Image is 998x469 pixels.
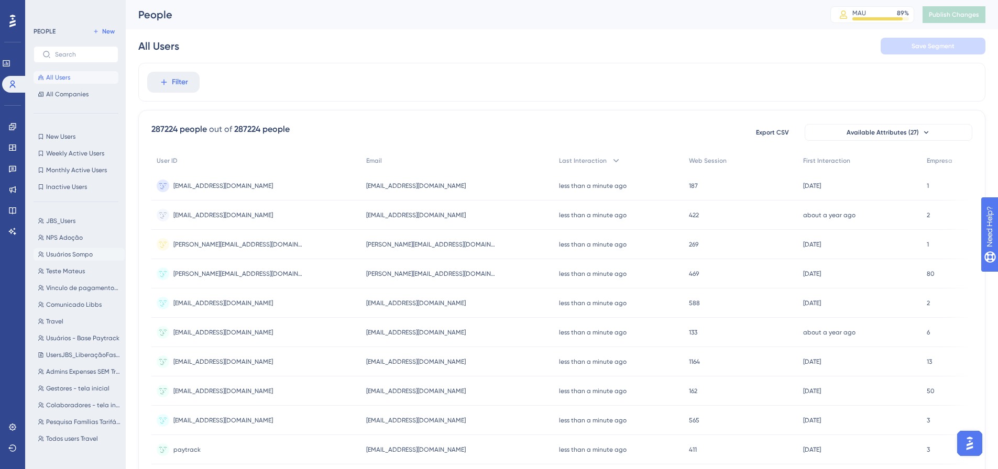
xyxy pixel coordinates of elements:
[34,181,118,193] button: Inactive Users
[46,217,75,225] span: JBS_Users
[46,233,83,242] span: NPS Adoção
[34,365,125,378] button: Admins Expenses SEM Travel
[46,250,93,259] span: Usuários Sompo
[34,382,125,395] button: Gestores - tela inicial
[366,270,497,278] span: [PERSON_NAME][EMAIL_ADDRESS][DOMAIN_NAME]
[689,157,727,165] span: Web Session
[46,367,120,376] span: Admins Expenses SEM Travel
[803,157,850,165] span: First Interaction
[927,358,932,366] span: 13
[34,349,125,361] button: UsersJBS_LiberaçãoFase1
[34,265,125,277] button: Teste Mateus
[927,182,929,190] span: 1
[366,328,466,337] span: [EMAIL_ADDRESS][DOMAIN_NAME]
[46,183,87,191] span: Inactive Users
[927,416,930,425] span: 3
[847,128,919,137] span: Available Attributes (27)
[46,418,120,426] span: Pesquisa Famílias Tarifárias
[954,428,985,459] iframe: UserGuiding AI Assistant Launcher
[689,182,698,190] span: 187
[46,132,75,141] span: New Users
[927,387,935,395] span: 50
[172,76,188,88] span: Filter
[366,240,497,249] span: [PERSON_NAME][EMAIL_ADDRESS][DOMAIN_NAME]
[559,387,627,395] time: less than a minute ago
[366,211,466,219] span: [EMAIL_ADDRESS][DOMAIN_NAME]
[803,299,821,307] time: [DATE]
[803,211,856,219] time: about a year ago
[157,157,178,165] span: User ID
[559,329,627,336] time: less than a minute ago
[55,51,109,58] input: Search
[366,157,382,165] span: Email
[559,182,627,189] time: less than a minute ago
[803,358,821,365] time: [DATE]
[46,317,63,326] span: Travel
[803,446,821,453] time: [DATE]
[803,182,821,189] time: [DATE]
[34,88,118,100] button: All Companies
[923,6,985,23] button: Publish Changes
[366,416,466,425] span: [EMAIL_ADDRESS][DOMAIN_NAME]
[559,358,627,365] time: less than a minute ago
[689,387,697,395] span: 162
[366,445,466,454] span: [EMAIL_ADDRESS][DOMAIN_NAME]
[46,401,120,409] span: Colaboradores - tela inicial
[803,417,821,424] time: [DATE]
[34,432,125,445] button: Todos users Travel
[927,328,930,337] span: 6
[897,9,909,17] div: 89 %
[803,329,856,336] time: about a year ago
[34,399,125,411] button: Colaboradores - tela inicial
[689,358,700,366] span: 1164
[34,298,125,311] button: Comunicado Libbs
[689,445,697,454] span: 411
[34,130,118,143] button: New Users
[805,124,972,141] button: Available Attributes (27)
[689,416,699,425] span: 565
[689,240,698,249] span: 269
[34,282,125,294] button: Vínculo de pagamentos aos fornecedores (4 contas -admin)
[689,328,697,337] span: 133
[138,7,804,22] div: People
[756,128,789,137] span: Export CSV
[559,417,627,424] time: less than a minute ago
[34,231,125,244] button: NPS Adoção
[89,25,118,38] button: New
[927,299,930,307] span: 2
[689,270,699,278] span: 469
[559,270,627,277] time: less than a minute ago
[559,211,627,219] time: less than a minute ago
[173,387,273,395] span: [EMAIL_ADDRESS][DOMAIN_NAME]
[46,149,104,158] span: Weekly Active Users
[927,445,930,454] span: 3
[927,270,935,278] span: 80
[559,299,627,307] time: less than a minute ago
[46,384,109,393] span: Gestores - tela inicial
[173,240,304,249] span: [PERSON_NAME][EMAIL_ADDRESS][DOMAIN_NAME]
[34,215,125,227] button: JBS_Users
[234,123,290,136] div: 287224 people
[366,358,466,366] span: [EMAIL_ADDRESS][DOMAIN_NAME]
[173,445,201,454] span: paytrack
[173,182,273,190] span: [EMAIL_ADDRESS][DOMAIN_NAME]
[46,334,119,342] span: Usuários - Base Paytrack
[173,416,273,425] span: [EMAIL_ADDRESS][DOMAIN_NAME]
[34,27,56,36] div: PEOPLE
[46,267,85,275] span: Teste Mateus
[927,211,930,219] span: 2
[151,123,207,136] div: 287224 people
[366,387,466,395] span: [EMAIL_ADDRESS][DOMAIN_NAME]
[173,270,304,278] span: [PERSON_NAME][EMAIL_ADDRESS][DOMAIN_NAME]
[34,332,125,344] button: Usuários - Base Paytrack
[366,182,466,190] span: [EMAIL_ADDRESS][DOMAIN_NAME]
[46,73,70,82] span: All Users
[34,147,118,160] button: Weekly Active Users
[559,446,627,453] time: less than a minute ago
[803,241,821,248] time: [DATE]
[102,27,115,36] span: New
[46,166,107,174] span: Monthly Active Users
[34,248,125,261] button: Usuários Sompo
[34,315,125,328] button: Travel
